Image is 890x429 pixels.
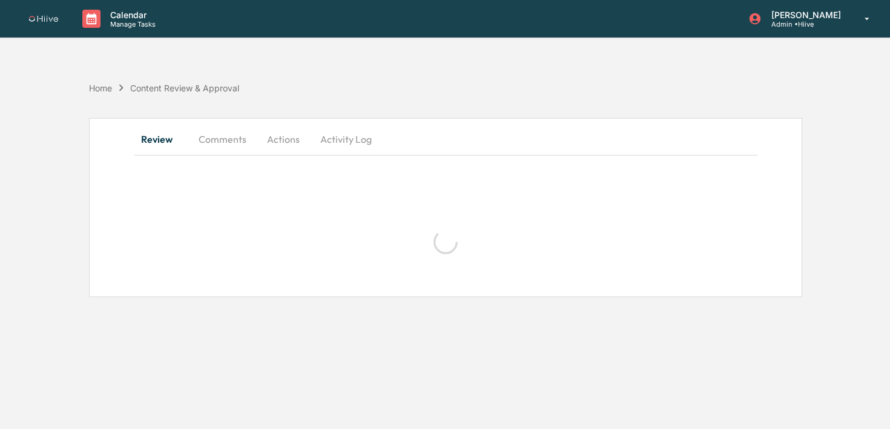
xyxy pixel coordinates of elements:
div: secondary tabs example [134,125,757,154]
button: Comments [189,125,256,154]
p: Calendar [101,10,162,20]
button: Actions [256,125,311,154]
div: Home [89,83,112,93]
p: [PERSON_NAME] [762,10,847,20]
button: Activity Log [311,125,381,154]
button: Review [134,125,189,154]
p: Admin • Hiive [762,20,847,28]
p: Manage Tasks [101,20,162,28]
img: logo [29,16,58,22]
div: Content Review & Approval [130,83,239,93]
